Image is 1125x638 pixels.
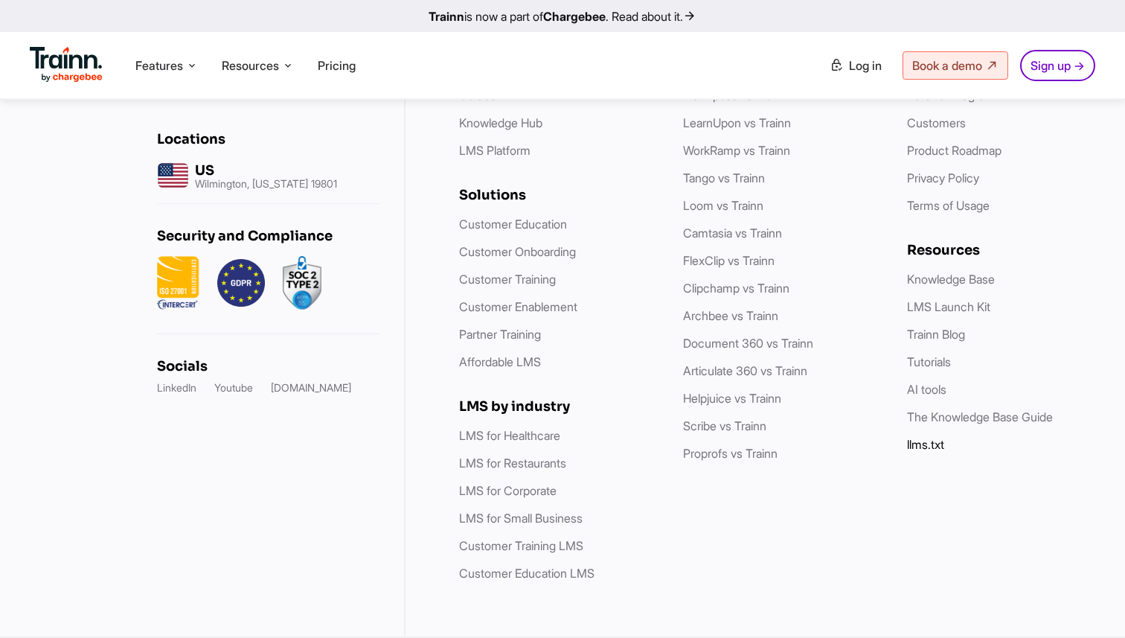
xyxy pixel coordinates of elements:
[429,9,464,24] b: Trainn
[683,308,778,323] a: Archbee vs Trainn
[543,9,606,24] b: Chargebee
[907,143,1001,158] a: Product Roadmap
[459,428,560,443] a: LMS for Healthcare
[907,354,951,369] a: Tutorials
[683,198,763,213] a: Loom vs Trainn
[849,58,882,73] span: Log in
[459,566,594,581] a: Customer Education LMS
[903,51,1008,80] a: Book a demo
[907,272,995,287] a: Knowledge Base
[459,244,576,259] a: Customer Onboarding
[459,456,566,470] a: LMS for Restaurants
[907,409,1053,424] a: The Knowledge Base Guide
[283,256,321,310] img: soc2
[271,380,351,395] a: [DOMAIN_NAME]
[318,58,356,73] a: Pricing
[683,281,789,296] a: Clipchamp vs Trainn
[459,187,653,203] h6: Solutions
[683,143,790,158] a: WorkRamp vs Trainn
[195,179,337,189] p: Wilmington, [US_STATE] 19801
[157,228,380,244] h6: Security and Compliance
[217,256,265,310] img: GDPR.png
[683,170,765,185] a: Tango vs Trainn
[459,217,567,232] a: Customer Education
[459,511,583,526] a: LMS for Small Business
[907,299,990,314] a: LMS Launch Kit
[821,52,891,79] a: Log in
[683,253,775,268] a: FlexClip vs Trainn
[907,170,979,185] a: Privacy Policy
[683,336,813,351] a: Document 360 vs Trainn
[157,358,380,374] h6: Socials
[907,115,966,130] a: Customers
[912,58,982,73] span: Book a demo
[683,363,807,378] a: Articulate 360 vs Trainn
[683,418,766,433] a: Scribe vs Trainn
[907,242,1101,258] h6: Resources
[459,327,541,342] a: Partner Training
[459,483,557,498] a: LMS for Corporate
[195,162,337,179] h6: US
[459,272,556,287] a: Customer Training
[683,226,782,240] a: Camtasia vs Trainn
[907,437,944,452] a: llms.txt
[683,446,778,461] a: Proprofs vs Trainn
[907,198,990,213] a: Terms of Usage
[459,538,583,553] a: Customer Training LMS
[459,115,542,130] a: Knowledge Hub
[30,47,103,83] img: Trainn Logo
[1051,567,1125,638] iframe: Chat Widget
[157,131,380,147] h6: Locations
[459,143,531,158] a: LMS Platform
[135,57,183,74] span: Features
[459,398,653,415] h6: LMS by industry
[907,382,946,397] a: AI tools
[214,380,253,395] a: Youtube
[907,327,965,342] a: Trainn Blog
[157,380,196,395] a: LinkedIn
[1020,50,1095,81] a: Sign up →
[222,57,279,74] span: Resources
[157,159,189,191] img: us headquarters
[683,391,781,406] a: Helpjuice vs Trainn
[157,256,199,310] img: ISO
[459,354,541,369] a: Affordable LMS
[459,299,577,314] a: Customer Enablement
[683,115,791,130] a: LearnUpon vs Trainn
